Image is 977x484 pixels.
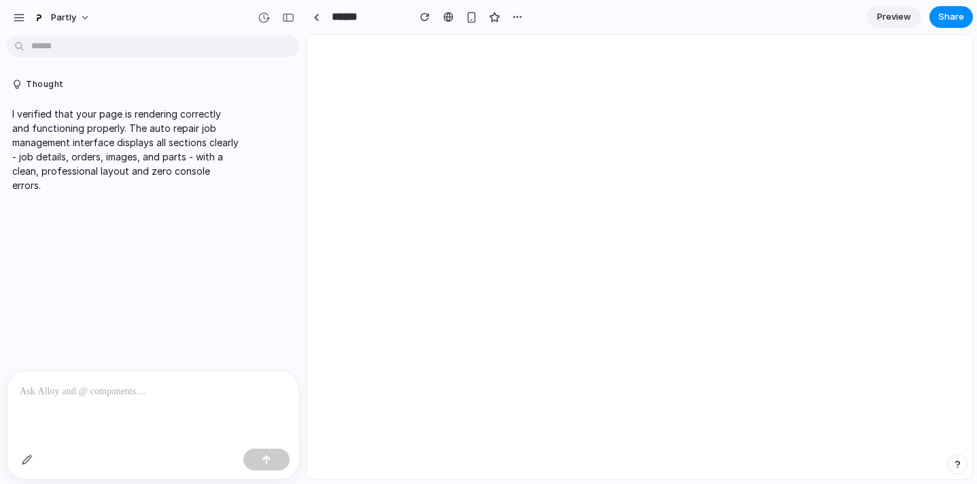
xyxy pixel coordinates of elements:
[938,10,964,24] span: Share
[929,6,973,28] button: Share
[51,11,76,24] span: Partly
[27,7,97,29] button: Partly
[877,10,911,24] span: Preview
[12,107,239,192] p: I verified that your page is rendering correctly and functioning properly. The auto repair job ma...
[867,6,921,28] a: Preview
